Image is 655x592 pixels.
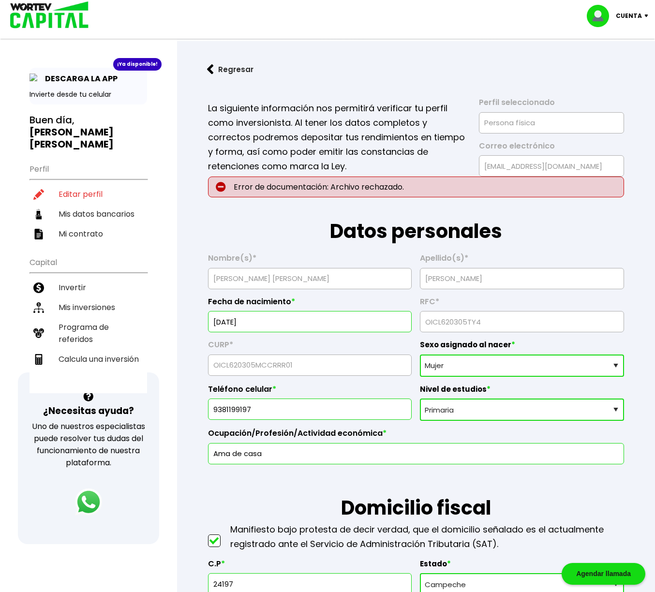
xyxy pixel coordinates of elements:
[30,184,147,204] a: Editar perfil
[212,311,408,332] input: DD/MM/AAAA
[113,58,162,71] div: ¡Ya disponible!
[208,101,466,174] p: La siguiente información nos permitirá verificar tu perfil como inversionista. Al tener los datos...
[420,253,624,268] label: Apellido(s)
[212,399,408,419] input: 10 dígitos
[208,253,412,268] label: Nombre(s)
[30,114,147,150] h3: Buen día,
[33,229,44,239] img: contrato-icon.f2db500c.svg
[30,420,147,469] p: Uno de nuestros especialistas puede resolver tus dudas del funcionamiento de nuestra plataforma.
[230,522,624,551] p: Manifiesto bajo protesta de decir verdad, que el domicilio señalado es el actualmente registrado ...
[30,204,147,224] a: Mis datos bancarios
[33,354,44,365] img: calculadora-icon.17d418c4.svg
[420,340,624,355] label: Sexo asignado al nacer
[208,429,624,443] label: Ocupación/Profesión/Actividad económica
[587,5,616,27] img: profile-image
[33,189,44,200] img: editar-icon.952d3147.svg
[30,74,40,84] img: app-icon
[208,559,412,574] label: C.P
[33,328,44,339] img: recomiendanos-icon.9b8e9327.svg
[193,57,640,82] a: flecha izquierdaRegresar
[30,89,147,100] p: Invierte desde tu celular
[30,349,147,369] a: Calcula una inversión
[208,385,412,399] label: Teléfono celular
[30,297,147,317] a: Mis inversiones
[562,563,645,585] div: Agendar llamada
[420,297,624,311] label: RFC
[30,224,147,244] a: Mi contrato
[208,340,412,355] label: CURP
[216,182,226,192] img: error-circle.027baa21.svg
[212,355,408,375] input: 18 caracteres
[208,297,412,311] label: Fecha de nacimiento
[193,57,268,82] button: Regresar
[33,209,44,220] img: datos-icon.10cf9172.svg
[616,9,642,23] p: Cuenta
[208,177,624,197] p: Error de documentación: Archivo rechazado.
[420,559,624,574] label: Estado
[43,404,134,418] h3: ¿Necesitas ayuda?
[30,158,147,244] ul: Perfil
[40,73,118,85] p: DESCARGA LA APP
[75,488,102,516] img: logos_whatsapp-icon.242b2217.svg
[33,302,44,313] img: inversiones-icon.6695dc30.svg
[642,15,655,17] img: icon-down
[479,141,624,156] label: Correo electrónico
[30,278,147,297] a: Invertir
[30,125,114,151] b: [PERSON_NAME] [PERSON_NAME]
[208,197,624,246] h1: Datos personales
[424,311,620,332] input: 13 caracteres
[479,98,624,112] label: Perfil seleccionado
[208,464,624,522] h1: Domicilio fiscal
[420,385,624,399] label: Nivel de estudios
[207,64,214,74] img: flecha izquierda
[30,317,147,349] a: Programa de referidos
[30,252,147,393] ul: Capital
[33,282,44,293] img: invertir-icon.b3b967d7.svg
